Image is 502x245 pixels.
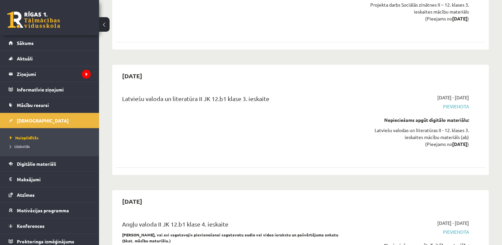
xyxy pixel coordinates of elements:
[17,172,91,187] legend: Maksājumi
[17,40,34,46] span: Sākums
[10,143,92,149] a: Izlabotās
[17,118,69,123] span: [DEMOGRAPHIC_DATA]
[10,135,92,141] a: Neizpildītās
[9,51,91,66] a: Aktuāli
[82,70,91,79] i: 9
[9,113,91,128] a: [DEMOGRAPHIC_DATA]
[360,127,469,148] div: Latviešu valodas un literatūras II - 12. klases 3. ieskaites mācību materiāls (ab) (Pieejams no )
[437,94,469,101] span: [DATE] - [DATE]
[17,161,56,167] span: Digitālie materiāli
[122,94,350,106] div: Latviešu valoda un literatūra II JK 12.b1 klase 3. ieskaite
[10,135,39,140] span: Neizpildītās
[360,1,469,22] div: Projekta darbs Sociālās zinātnes II – 12. klases 3. ieskaites mācību materiāls (Pieejams no )
[9,172,91,187] a: Maksājumi
[116,68,149,84] h2: [DATE]
[122,220,350,232] div: Angļu valoda II JK 12.b1 klase 4. ieskaite
[360,117,469,123] div: Nepieciešams apgūt digitālo materiālu:
[17,55,33,61] span: Aktuāli
[9,82,91,97] a: Informatīvie ziņojumi
[17,207,69,213] span: Motivācijas programma
[17,238,74,244] span: Proktoringa izmēģinājums
[17,82,91,97] legend: Informatīvie ziņojumi
[9,218,91,233] a: Konferences
[7,12,60,28] a: Rīgas 1. Tālmācības vidusskola
[10,144,30,149] span: Izlabotās
[9,97,91,113] a: Mācību resursi
[17,223,45,229] span: Konferences
[9,35,91,51] a: Sākums
[437,220,469,227] span: [DATE] - [DATE]
[452,16,467,21] strong: [DATE]
[17,102,49,108] span: Mācību resursi
[9,66,91,82] a: Ziņojumi9
[452,141,467,147] strong: [DATE]
[9,203,91,218] a: Motivācijas programma
[360,103,469,110] span: Pievienota
[9,187,91,202] a: Atzīmes
[9,156,91,171] a: Digitālie materiāli
[360,228,469,235] span: Pievienota
[116,193,149,209] h2: [DATE]
[122,232,338,243] strong: [PERSON_NAME], vai esi sagatavojis pievienošanai sagatavotu audio vai video ierakstu un pašvērtēj...
[17,192,35,198] span: Atzīmes
[17,66,91,82] legend: Ziņojumi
